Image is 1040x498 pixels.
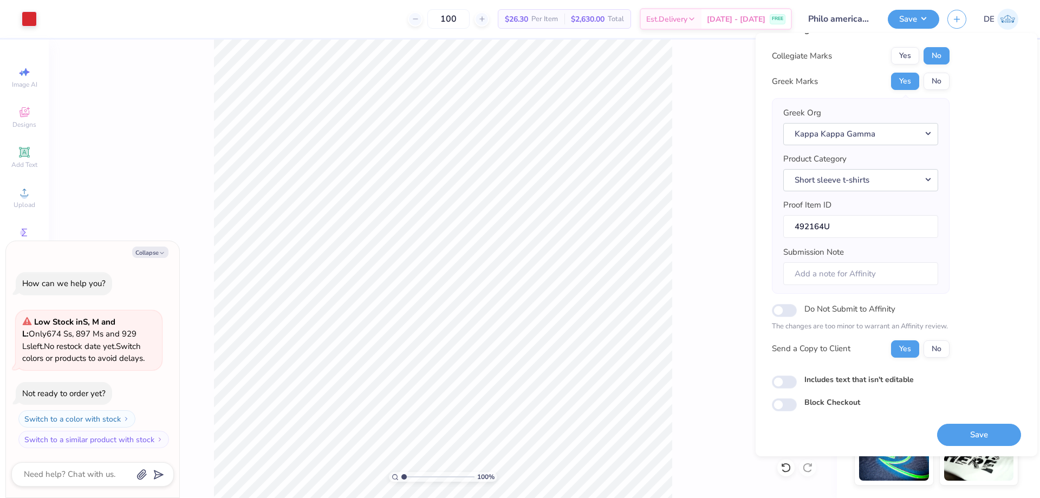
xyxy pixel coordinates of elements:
label: Do Not Submit to Affinity [804,302,895,316]
span: Per Item [531,14,558,25]
label: Proof Item ID [783,199,831,211]
div: How can we help you? [22,278,106,289]
strong: Low Stock in S, M and L : [22,316,115,340]
input: Add a note for Affinity [783,262,938,286]
button: Yes [891,73,919,90]
button: Collapse [132,247,168,258]
img: Djian Evardoni [997,9,1018,30]
div: Send a Copy to Client [772,342,850,355]
label: Includes text that isn't editable [804,374,914,385]
label: Product Category [783,153,847,165]
input: Untitled Design [800,8,880,30]
span: Image AI [12,80,37,89]
span: FREE [772,15,783,23]
span: DE [984,13,994,25]
span: Est. Delivery [646,14,687,25]
input: – – [427,9,470,29]
img: Switch to a color with stock [123,416,129,422]
label: Block Checkout [804,397,860,408]
button: Save [888,10,939,29]
span: 100 % [477,472,495,482]
span: Upload [14,201,35,209]
button: No [924,340,950,358]
button: No [924,73,950,90]
div: Greek Marks [772,75,818,88]
button: Save [937,424,1021,446]
span: [DATE] - [DATE] [707,14,765,25]
span: Designs [12,120,36,129]
button: Switch to a similar product with stock [18,431,169,448]
span: Only 674 Ss, 897 Ms and 929 Ls left. Switch colors or products to avoid delays. [22,316,145,364]
p: The changes are too minor to warrant an Affinity review. [772,321,950,332]
button: Yes [891,47,919,64]
label: Submission Note [783,246,844,258]
img: Switch to a similar product with stock [157,436,163,443]
span: Total [608,14,624,25]
button: Short sleeve t-shirts [783,169,938,191]
button: Kappa Kappa Gamma [783,123,938,145]
button: Yes [891,340,919,358]
span: No restock date yet. [44,341,116,352]
span: $2,630.00 [571,14,604,25]
span: $26.30 [505,14,528,25]
label: Greek Org [783,107,821,119]
div: Collegiate Marks [772,50,832,62]
div: Not ready to order yet? [22,388,106,399]
a: DE [984,9,1018,30]
span: Add Text [11,160,37,169]
button: No [924,47,950,64]
button: Switch to a color with stock [18,410,135,428]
